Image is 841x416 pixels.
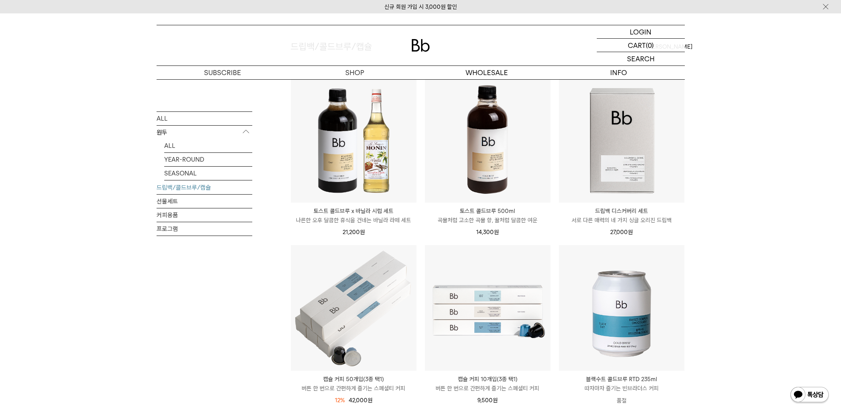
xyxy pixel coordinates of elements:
span: 원 [493,397,498,404]
span: 원 [367,397,372,404]
div: 12% [335,396,345,405]
p: 품절 [559,393,684,408]
img: 카카오톡 채널 1:1 채팅 버튼 [790,386,830,405]
p: 버튼 한 번으로 간편하게 즐기는 스페셜티 커피 [291,384,416,393]
a: 커피용품 [157,208,252,221]
p: 토스트 콜드브루 500ml [425,206,550,216]
a: 캡슐 커피 50개입(3종 택1) 버튼 한 번으로 간편하게 즐기는 스페셜티 커피 [291,375,416,393]
p: 곡물처럼 고소한 곡물 향, 꿀처럼 달콤한 여운 [425,216,550,225]
p: (0) [646,39,654,52]
span: 원 [360,229,365,236]
p: 서로 다른 매력의 네 가지 싱글 오리진 드립백 [559,216,684,225]
p: 캡슐 커피 10개입(3종 택1) [425,375,550,384]
p: CART [628,39,646,52]
a: 블랙수트 콜드브루 RTD 235ml 따자마자 즐기는 빈브라더스 커피 [559,375,684,393]
a: YEAR-ROUND [164,152,252,166]
p: 버튼 한 번으로 간편하게 즐기는 스페셜티 커피 [425,384,550,393]
span: 42,000 [349,397,372,404]
a: 선물세트 [157,194,252,208]
a: ALL [157,111,252,125]
a: CART (0) [597,39,685,52]
a: 토스트 콜드브루 500ml 곡물처럼 고소한 곡물 향, 꿀처럼 달콤한 여운 [425,206,550,225]
span: 9,500 [477,397,498,404]
a: LOGIN [597,25,685,39]
a: SUBSCRIBE [157,66,289,79]
p: 나른한 오후 달콤한 휴식을 건네는 바닐라 라떼 세트 [291,216,416,225]
p: 토스트 콜드브루 x 바닐라 시럽 세트 [291,206,416,216]
a: 드립백/콜드브루/캡슐 [157,180,252,194]
p: INFO [553,66,685,79]
img: 캡슐 커피 10개입(3종 택1) [425,245,550,371]
p: 따자마자 즐기는 빈브라더스 커피 [559,384,684,393]
p: SEARCH [627,52,655,66]
span: 원 [494,229,499,236]
a: 프로그램 [157,222,252,235]
span: 14,300 [476,229,499,236]
span: 21,200 [343,229,365,236]
span: 27,000 [610,229,633,236]
p: WHOLESALE [421,66,553,79]
img: 블랙수트 콜드브루 RTD 235ml [559,245,684,371]
span: 원 [628,229,633,236]
img: 토스트 콜드브루 500ml [425,77,550,203]
img: 토스트 콜드브루 x 바닐라 시럽 세트 [291,77,416,203]
img: 로고 [412,39,430,52]
p: 캡슐 커피 50개입(3종 택1) [291,375,416,384]
a: SHOP [289,66,421,79]
p: LOGIN [630,25,652,38]
a: ALL [164,139,252,152]
img: 드립백 디스커버리 세트 [559,77,684,203]
p: 드립백 디스커버리 세트 [559,206,684,216]
a: SEASONAL [164,166,252,180]
p: 블랙수트 콜드브루 RTD 235ml [559,375,684,384]
a: 토스트 콜드브루 x 바닐라 시럽 세트 나른한 오후 달콤한 휴식을 건네는 바닐라 라떼 세트 [291,206,416,225]
a: 캡슐 커피 10개입(3종 택1) 버튼 한 번으로 간편하게 즐기는 스페셜티 커피 [425,375,550,393]
a: 드립백 디스커버리 세트 서로 다른 매력의 네 가지 싱글 오리진 드립백 [559,206,684,225]
a: 신규 회원 가입 시 3,000원 할인 [384,3,457,10]
p: 원두 [157,125,252,139]
img: 캡슐 커피 50개입(3종 택1) [291,245,416,371]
